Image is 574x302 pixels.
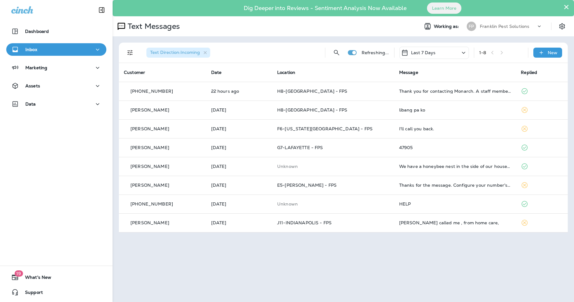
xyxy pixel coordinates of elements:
p: Dashboard [25,29,49,34]
button: Inbox [6,43,106,56]
span: E5-[PERSON_NAME] - FPS [277,182,337,188]
p: Refreshing... [362,50,389,55]
button: Settings [556,21,568,32]
button: Data [6,98,106,110]
span: Support [19,290,43,297]
div: 1 - 8 [479,50,486,55]
span: Text Direction : Incoming [150,49,200,55]
span: Date [211,70,222,75]
p: Sep 17, 2025 10:38 AM [211,220,267,225]
span: H8-[GEOGRAPHIC_DATA] - FPS [277,88,348,94]
p: This customer does not have a last location and the phone number they messaged is not assigned to... [277,201,389,206]
div: Tracy called me , from home care, [399,220,511,225]
button: 19What's New [6,271,106,284]
p: Assets [25,83,40,88]
button: Close [563,2,569,12]
button: Support [6,286,106,299]
button: Assets [6,80,106,92]
p: Data [25,102,36,107]
span: What's New [19,275,51,282]
span: Customer [124,70,145,75]
button: Filters [124,46,136,59]
p: Sep 19, 2025 04:51 PM [211,126,267,131]
span: Message [399,70,418,75]
button: Dashboard [6,25,106,38]
span: H8-[GEOGRAPHIC_DATA] - FPS [277,107,348,113]
div: I'll call you back. [399,126,511,131]
p: [PHONE_NUMBER] [130,201,173,206]
span: Replied [521,70,537,75]
p: [PERSON_NAME] [130,183,169,188]
p: Inbox [25,47,37,52]
div: 47905 [399,145,511,150]
span: G7-LAFAYETTE - FPS [277,145,323,150]
span: 19 [14,270,23,277]
p: Sep 17, 2025 11:07 AM [211,201,267,206]
p: [PHONE_NUMBER] [130,89,173,94]
p: [PERSON_NAME] [130,107,169,112]
p: Dig Deeper into Reviews - Sentiment Analysis Now Available [226,7,425,9]
p: [PERSON_NAME] [130,126,169,131]
div: HELP [399,201,511,206]
div: libang pa ko [399,107,511,112]
p: This customer does not have a last location and the phone number they messaged is not assigned to... [277,164,389,169]
p: New [548,50,557,55]
p: [PERSON_NAME] [130,145,169,150]
div: FP [467,22,476,31]
p: Marketing [25,65,47,70]
p: Sep 18, 2025 01:49 PM [211,183,267,188]
p: [PERSON_NAME] [130,164,169,169]
p: Last 7 Days [411,50,436,55]
p: Franklin Pest Solutions [480,24,529,29]
span: Location [277,70,295,75]
button: Marketing [6,61,106,74]
p: Text Messages [125,22,180,31]
div: Thanks for the message. Configure your number's SMS URL to change this message.Reply HELP for hel... [399,183,511,188]
button: Collapse Sidebar [93,4,110,16]
p: Sep 18, 2025 05:11 PM [211,164,267,169]
span: F6-[US_STATE][GEOGRAPHIC_DATA] - FPS [277,126,373,132]
p: Sep 19, 2025 06:36 PM [211,107,267,112]
span: J11-INDIANAPOLIS - FPS [277,220,332,226]
button: Learn More [427,3,461,14]
p: [PERSON_NAME] [130,220,169,225]
div: Thank you for contacting Monarch. A staff member will respond to you shortly. Reply STOP to opt o... [399,89,511,94]
div: Text Direction:Incoming [146,48,210,58]
span: Working as: [434,24,460,29]
div: We have a honeybee nest in the side of our house we need removed. [399,164,511,169]
p: Sep 19, 2025 09:45 AM [211,145,267,150]
p: Sep 23, 2025 10:37 AM [211,89,267,94]
button: Search Messages [330,46,343,59]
